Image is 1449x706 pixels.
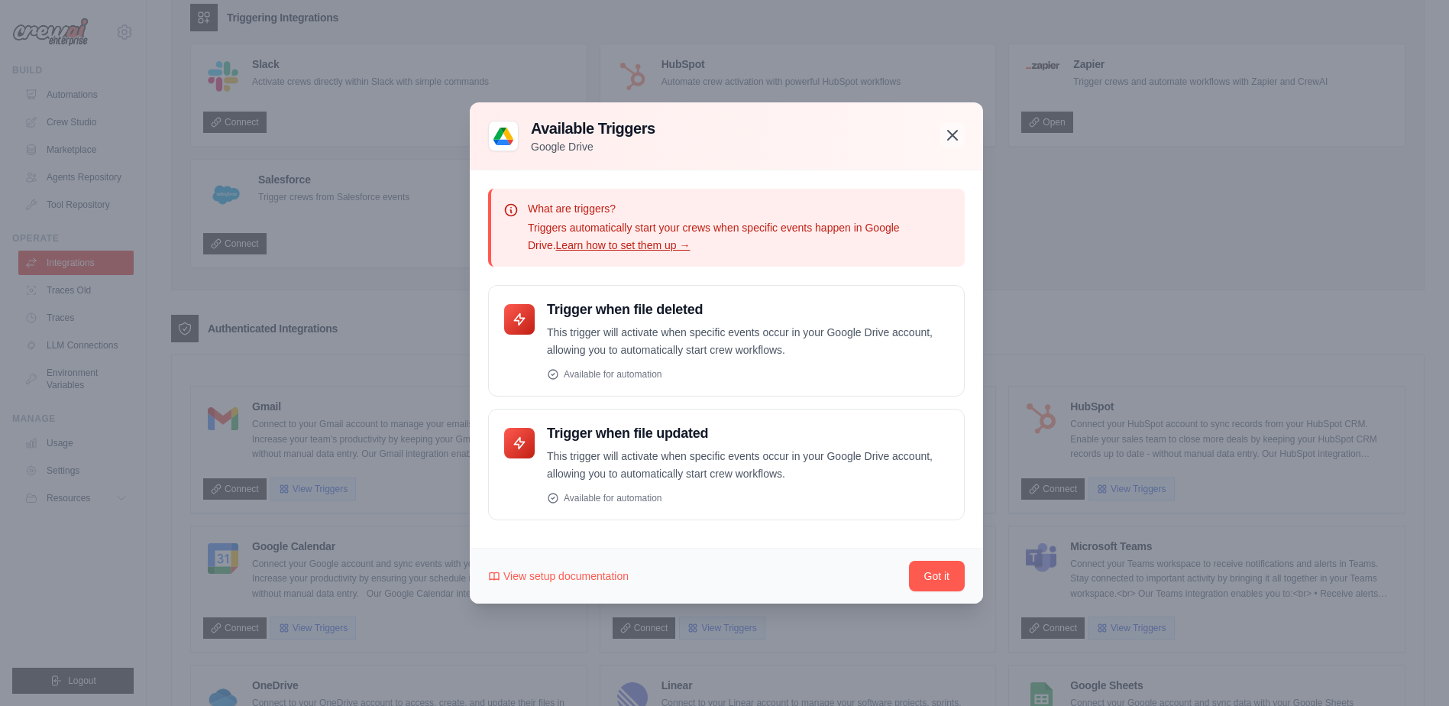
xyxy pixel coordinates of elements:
[547,324,949,359] p: This trigger will activate when specific events occur in your Google Drive account, allowing you ...
[909,561,965,591] button: Got it
[488,121,519,151] img: Google Drive
[531,118,655,139] h3: Available Triggers
[547,492,949,504] div: Available for automation
[528,201,953,216] p: What are triggers?
[531,139,655,154] p: Google Drive
[488,568,629,584] a: View setup documentation
[547,368,949,381] div: Available for automation
[547,301,949,319] h4: Trigger when file deleted
[547,425,949,442] h4: Trigger when file updated
[528,219,953,254] p: Triggers automatically start your crews when specific events happen in Google Drive.
[556,239,691,251] a: Learn how to set them up →
[547,448,949,483] p: This trigger will activate when specific events occur in your Google Drive account, allowing you ...
[503,568,629,584] span: View setup documentation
